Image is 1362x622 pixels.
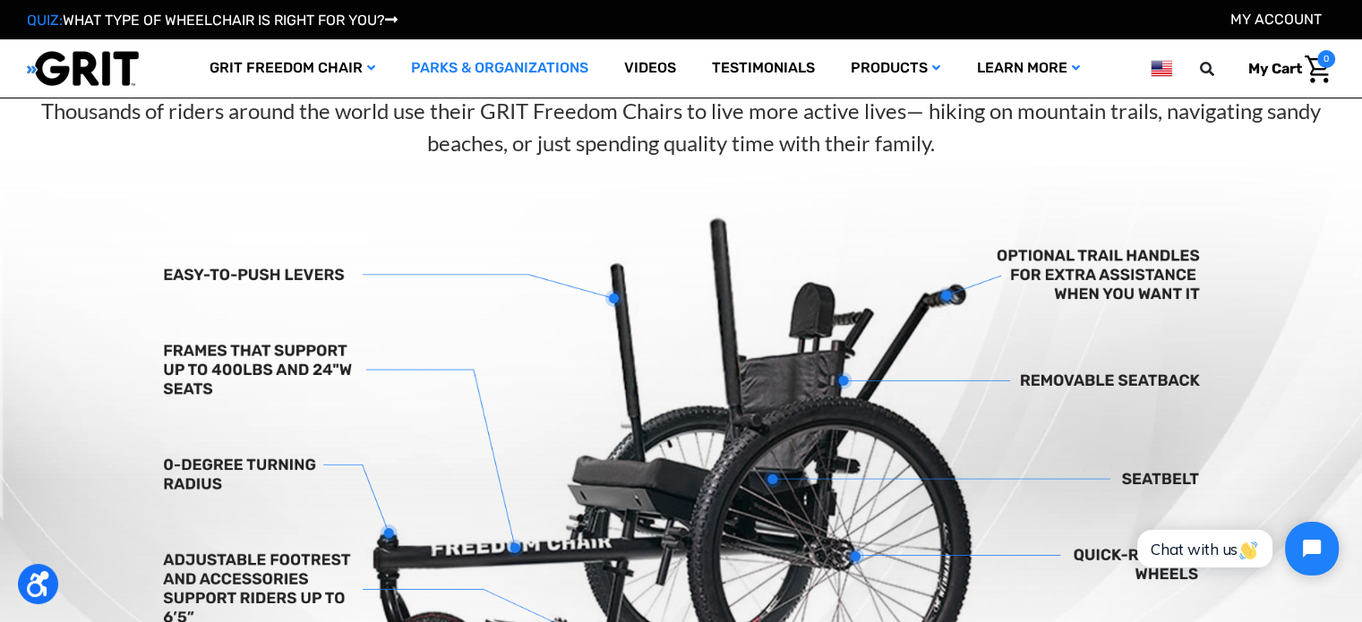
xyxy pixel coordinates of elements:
span: 0 [1317,50,1335,68]
a: Learn More [958,39,1097,98]
a: Cart with 0 items [1235,50,1335,88]
span: Phone Number [296,73,393,90]
img: us.png [1151,57,1172,80]
span: My Cart [1248,60,1302,77]
input: Search [1208,50,1235,88]
p: Thousands of riders around the world use their GRIT Freedom Chairs to live more active lives— hik... [34,95,1328,159]
span: QUIZ: [27,12,63,29]
iframe: Tidio Chat [1118,507,1354,591]
a: Videos [606,39,694,98]
img: GRIT All-Terrain Wheelchair and Mobility Equipment [27,50,139,87]
img: Cart [1305,55,1331,83]
a: Products [833,39,958,98]
a: Testimonials [694,39,833,98]
a: QUIZ:WHAT TYPE OF WHEELCHAIR IS RIGHT FOR YOU? [27,12,398,29]
a: Parks & Organizations [393,39,606,98]
a: GRIT Freedom Chair [192,39,393,98]
a: Account [1230,11,1322,28]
